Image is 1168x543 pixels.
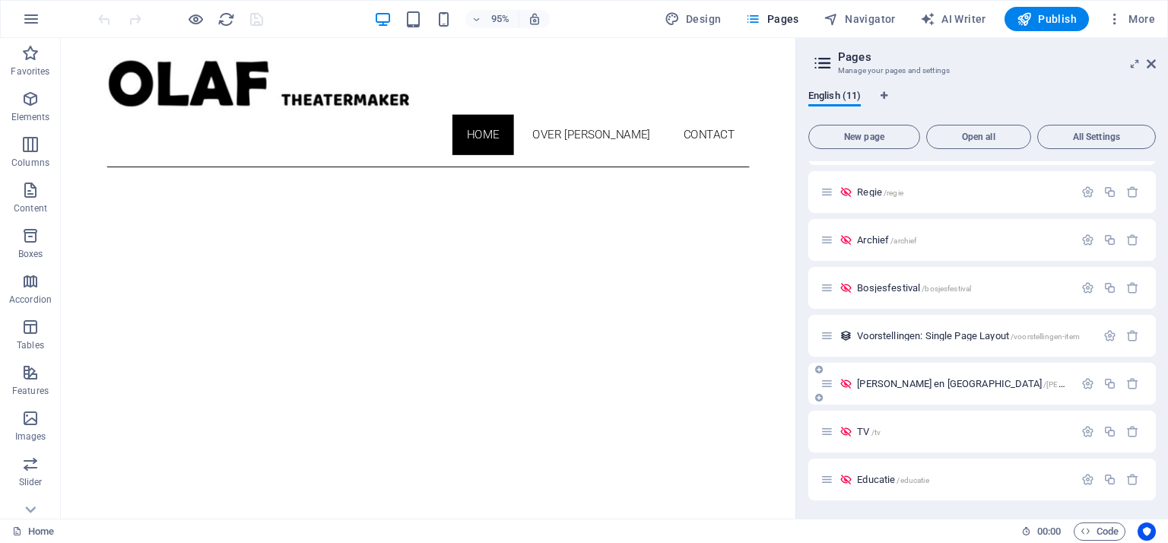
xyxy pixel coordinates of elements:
[1037,125,1156,149] button: All Settings
[884,189,903,197] span: /regie
[824,11,896,27] span: Navigator
[1103,186,1116,198] div: Duplicate
[1126,233,1139,246] div: Remove
[1103,377,1116,390] div: Duplicate
[897,476,928,484] span: /educatie
[1126,329,1139,342] div: Remove
[1037,522,1061,541] span: 00 00
[12,522,54,541] a: Click to cancel selection. Double-click to open Pages
[926,125,1031,149] button: Open all
[488,10,513,28] h6: 95%
[1103,425,1116,438] div: Duplicate
[1081,186,1094,198] div: Settings
[1126,473,1139,486] div: Remove
[15,430,46,443] p: Images
[808,90,1156,119] div: Language Tabs
[1081,425,1094,438] div: Settings
[18,248,43,260] p: Boxes
[839,329,852,342] div: This layout is used as a template for all items (e.g. a blog post) of this collection. The conten...
[1011,332,1080,341] span: /voorstellingen-item
[186,10,205,28] button: Click here to leave preview mode and continue editing
[217,11,235,28] i: Reload page
[1021,522,1062,541] h6: Session time
[11,111,50,123] p: Elements
[9,294,52,306] p: Accordion
[1081,233,1094,246] div: Settings
[808,125,920,149] button: New page
[857,426,881,437] span: Click to open page
[852,187,1074,197] div: Regie/regie
[465,10,519,28] button: 95%
[857,474,928,485] span: Click to open page
[852,235,1074,245] div: Archief/archief
[1081,281,1094,294] div: Settings
[852,379,1074,389] div: [PERSON_NAME] en [GEOGRAPHIC_DATA]/[PERSON_NAME]-en-jasper
[12,385,49,397] p: Features
[1126,377,1139,390] div: Remove
[659,7,728,31] button: Design
[890,237,916,245] span: /archief
[933,132,1024,141] span: Open all
[817,7,902,31] button: Navigator
[1103,281,1116,294] div: Duplicate
[19,476,43,488] p: Slider
[1081,522,1119,541] span: Code
[11,65,49,78] p: Favorites
[1101,7,1161,31] button: More
[808,87,861,108] span: English (11)
[857,330,1080,341] span: Click to open page
[1103,473,1116,486] div: Duplicate
[857,186,903,198] span: Click to open page
[852,331,1096,341] div: Voorstellingen: Single Page Layout/voorstellingen-item
[1138,522,1156,541] button: Usercentrics
[665,11,722,27] span: Design
[1043,380,1141,389] span: /[PERSON_NAME]-en-jasper
[1103,329,1116,342] div: Settings
[528,12,541,26] i: On resize automatically adjust zoom level to fit chosen device.
[914,7,992,31] button: AI Writer
[745,11,798,27] span: Pages
[922,284,971,293] span: /bosjesfestival
[1081,473,1094,486] div: Settings
[1126,186,1139,198] div: Remove
[1017,11,1077,27] span: Publish
[14,202,47,214] p: Content
[11,157,49,169] p: Columns
[659,7,728,31] div: Design (Ctrl+Alt+Y)
[852,283,1074,293] div: Bosjesfestival/bosjesfestival
[1126,281,1139,294] div: Remove
[920,11,986,27] span: AI Writer
[857,234,916,246] span: Click to open page
[1074,522,1125,541] button: Code
[739,7,805,31] button: Pages
[815,132,913,141] span: New page
[1103,233,1116,246] div: Duplicate
[1005,7,1089,31] button: Publish
[871,428,881,437] span: /tv
[17,339,44,351] p: Tables
[857,282,971,294] span: Click to open page
[217,10,235,28] button: reload
[1044,132,1149,141] span: All Settings
[852,475,1074,484] div: Educatie/educatie
[852,427,1074,437] div: TV/tv
[1081,377,1094,390] div: Settings
[838,50,1156,64] h2: Pages
[857,378,1141,389] span: [PERSON_NAME] en [GEOGRAPHIC_DATA]
[1048,526,1050,537] span: :
[1126,425,1139,438] div: Remove
[1107,11,1155,27] span: More
[838,64,1125,78] h3: Manage your pages and settings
